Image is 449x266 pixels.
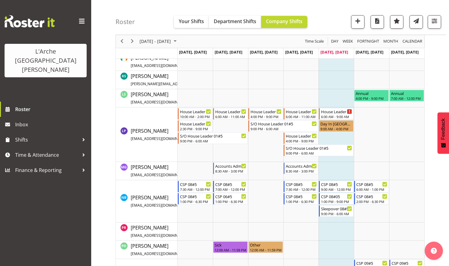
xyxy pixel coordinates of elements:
div: 8:30 AM - 3:00 PM [215,169,246,173]
div: 6:00 AM - 9:00 AM [321,114,352,119]
div: Michelle Gillard"s event - Accounts Admin Begin From Tuesday, September 30, 2025 at 8:30:00 AM GM... [213,163,248,174]
span: [PERSON_NAME] [131,54,244,68]
span: [DATE], [DATE] [391,49,419,55]
div: CSP 08#5 [321,181,352,187]
div: House Leader 01#5 [215,108,246,114]
span: Week [342,38,354,45]
span: Day [330,38,339,45]
span: [DATE], [DATE] [250,49,278,55]
span: [DATE], [DATE] [356,49,383,55]
div: Nena Barwell"s event - CSP 08#5 Begin From Friday, October 3, 2025 at 9:00:00 AM GMT+13:00 Ends A... [319,181,354,192]
td: Michelle Gillard resource [116,162,178,180]
span: [PERSON_NAME] [131,91,216,105]
div: 6:00 AM - 11:00 AM [286,114,317,119]
button: Send a list of all shifts for the selected filtered period to all rostered employees. [409,15,423,29]
span: Feedback [440,118,446,140]
button: Department Shifts [209,16,261,28]
span: [EMAIL_ADDRESS][DOMAIN_NAME] [131,251,191,256]
div: Lydia Peters"s event - House Leader 01#5 Begin From Tuesday, September 30, 2025 at 6:00:00 AM GMT... [213,108,248,120]
div: House Leader 01#5 [286,133,317,139]
td: Katherine Shaw resource [116,71,178,89]
span: Shifts [15,135,79,144]
div: Sep 29 - Oct 05, 2025 [137,35,180,48]
div: Pauline Denton"s event - Other Begin From Wednesday, October 1, 2025 at 12:00:00 AM GMT+13:00 End... [248,241,283,253]
span: [PERSON_NAME] [131,128,216,142]
span: Fortnight [357,38,380,45]
div: 9:00 PM - 6:00 AM [250,126,317,131]
div: 2:30 PM - 9:00 PM [180,126,211,131]
div: Lydia Peters"s event - House Leader 01#5 Begin From Thursday, October 2, 2025 at 6:00:00 AM GMT+1... [284,108,318,120]
div: Lydia Peters"s event - House Leader 01#5 Begin From Thursday, October 2, 2025 at 4:00:00 PM GMT+1... [284,132,318,144]
div: CSP 09#5 [356,260,387,266]
div: L'Arche [GEOGRAPHIC_DATA][PERSON_NAME] [11,47,81,74]
div: 6:00 AM - 1:00 PM [356,187,387,192]
div: 9:00 PM - 6:00 AM [286,151,352,156]
button: Company Shifts [261,16,307,28]
span: [EMAIL_ADDRESS][DOMAIN_NAME] [131,203,191,208]
div: 4:00 PM - 9:00 PM [356,96,387,101]
a: [PERSON_NAME][EMAIL_ADDRESS][DOMAIN_NAME][PERSON_NAME] [131,54,244,69]
div: Lydia Peters"s event - House Leader 01#5 Begin From Monday, September 29, 2025 at 10:00:00 AM GMT... [178,108,212,120]
td: Karen Herbert resource [116,53,178,71]
div: 9:00 PM - 6:00 AM [180,138,246,143]
div: 6:00 AM - 11:00 AM [215,114,246,119]
div: 7:30 AM - 12:00 PM [180,187,211,192]
div: House Leader 01#5 [321,108,352,114]
span: [EMAIL_ADDRESS][DOMAIN_NAME] [131,136,191,141]
div: Sick [215,242,246,248]
div: Nena Barwell"s event - CSP 08#5 Begin From Monday, September 29, 2025 at 1:00:00 PM GMT+13:00 End... [178,193,212,205]
div: 12:00 AM - 11:59 PM [250,247,281,252]
div: House Leader 01#5 [250,108,281,114]
div: 10:00 AM - 2:00 PM [180,114,211,119]
div: CSP 09#5 [392,260,423,266]
td: Nena Barwell resource [116,180,178,222]
div: 4:00 PM - 9:00 PM [286,138,317,143]
div: Nena Barwell"s event - CSP 08#5 Begin From Thursday, October 2, 2025 at 1:00:00 PM GMT+13:00 Ends... [284,193,318,205]
span: [EMAIL_ADDRESS][DOMAIN_NAME] [131,233,191,238]
a: [PERSON_NAME][EMAIL_ADDRESS][DOMAIN_NAME] [131,163,216,178]
div: Nena Barwell"s event - CSP 06#5 Begin From Tuesday, September 30, 2025 at 1:00:00 PM GMT+13:00 En... [213,193,248,205]
div: CSP 08#5 [286,193,317,199]
div: Pauline Denton"s event - Sick Begin From Tuesday, September 30, 2025 at 12:00:00 AM GMT+13:00 End... [213,241,248,253]
span: Time & Attendance [15,150,79,159]
div: 9:00 AM - 4:00 PM [320,126,352,131]
span: calendar [402,38,423,45]
div: CSP 08#5 [180,181,211,187]
a: [PERSON_NAME][PERSON_NAME][EMAIL_ADDRESS][DOMAIN_NAME] [131,72,244,87]
img: help-xxl-2.png [431,248,437,254]
div: Nena Barwell"s event - Sleepover 08#5 Begin From Friday, October 3, 2025 at 9:00:00 PM GMT+13:00 ... [319,205,354,217]
span: Company Shifts [266,18,302,25]
div: next period [127,35,137,48]
div: Lydia Peters"s event - House Leader 01#5 Begin From Friday, October 3, 2025 at 6:00:00 AM GMT+13:... [319,108,354,120]
div: Annual [356,90,387,96]
span: [PERSON_NAME] [131,73,244,87]
div: S/O House Leader 01#5 [250,121,317,127]
button: Timeline Day [330,38,340,45]
a: [PERSON_NAME][EMAIL_ADDRESS][DOMAIN_NAME] [131,194,216,208]
div: Other [250,242,281,248]
div: Sleepover 08#5 [321,205,352,212]
button: Next [128,38,136,45]
div: 9:00 AM - 12:00 PM [321,187,352,192]
div: S/O House Leader 01#5 [180,133,246,139]
div: S/O House Leader 01#5 [286,145,352,151]
span: [PERSON_NAME] [131,224,216,238]
div: Nena Barwell"s event - CSP 08#05 Begin From Friday, October 3, 2025 at 1:00:00 PM GMT+13:00 Ends ... [319,193,354,205]
button: Download a PDF of the roster according to the set date range. [371,15,384,29]
button: Highlight an important date within the roster. [390,15,403,29]
div: 1:00 PM - 6:30 PM [286,199,317,204]
div: Lydia Peters"s event - S/O House Leader 01#5 Begin From Wednesday, October 1, 2025 at 9:00:00 PM ... [248,120,318,132]
div: CSP 08#5 [215,181,246,187]
span: [DATE], [DATE] [215,49,242,55]
span: [EMAIL_ADDRESS][DOMAIN_NAME][PERSON_NAME] [131,63,220,68]
span: Month [383,38,399,45]
a: [PERSON_NAME][EMAIL_ADDRESS][DOMAIN_NAME] [131,91,216,105]
div: Leanne Smith"s event - Annual Begin From Sunday, October 5, 2025 at 7:00:00 AM GMT+13:00 Ends At ... [389,90,424,101]
div: Nena Barwell"s event - CSP 08#5 Begin From Monday, September 29, 2025 at 7:30:00 AM GMT+13:00 End... [178,181,212,192]
div: Lydia Peters"s event - Day In Lieu Begin From Friday, October 3, 2025 at 9:00:00 AM GMT+13:00 End... [319,120,354,132]
div: CSP 08#05 [321,193,352,199]
td: Lydia Peters resource [116,107,178,162]
button: October 2025 [139,38,179,45]
div: 1:00 PM - 6:30 PM [180,199,211,204]
div: 4:00 PM - 9:00 PM [250,114,281,119]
